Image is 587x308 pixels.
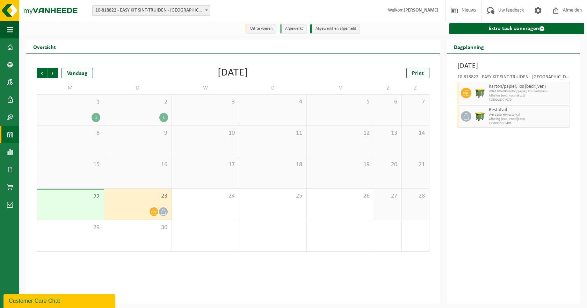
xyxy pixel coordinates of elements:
[412,71,424,76] span: Print
[245,24,276,34] li: Uit te voeren
[108,192,168,200] span: 23
[108,224,168,231] span: 30
[449,23,584,34] a: Extra taak aanvragen
[175,129,235,137] span: 10
[489,107,567,113] span: Restafval
[159,113,168,122] div: 1
[404,8,439,13] strong: [PERSON_NAME]
[489,84,567,89] span: Karton/papier, los (bedrijven)
[3,293,117,308] iframe: chat widget
[61,68,93,78] div: Vandaag
[378,98,398,106] span: 6
[104,82,172,94] td: D
[280,24,307,34] li: Afgewerkt
[475,88,485,98] img: WB-1100-HPE-GN-51
[489,121,567,126] span: T250002775401
[307,82,374,94] td: V
[37,68,47,78] span: Vorige
[405,98,426,106] span: 7
[402,82,429,94] td: Z
[457,61,570,71] h3: [DATE]
[243,129,303,137] span: 11
[108,129,168,137] span: 9
[378,192,398,200] span: 27
[475,111,485,122] img: WB-1100-HPE-GN-51
[175,98,235,106] span: 3
[447,40,491,53] h2: Dagplanning
[310,192,370,200] span: 26
[406,68,429,78] a: Print
[489,94,567,98] span: Afhaling (excl. voorrijkost)
[41,98,100,106] span: 1
[41,129,100,137] span: 8
[108,161,168,169] span: 16
[405,161,426,169] span: 21
[378,161,398,169] span: 20
[92,113,100,122] div: 1
[175,192,235,200] span: 24
[175,161,235,169] span: 17
[405,192,426,200] span: 28
[26,40,63,53] h2: Overzicht
[92,5,210,16] span: 10-818822 - EASY KIT SINT-TRUIDEN - SINT-TRUIDEN
[239,82,307,94] td: D
[37,82,104,94] td: M
[489,117,567,121] span: Afhaling (excl. voorrijkost)
[41,193,100,201] span: 22
[41,224,100,231] span: 29
[310,161,370,169] span: 19
[405,129,426,137] span: 14
[310,24,360,34] li: Afgewerkt en afgemeld
[489,98,567,102] span: T250002774070
[378,129,398,137] span: 13
[93,6,210,15] span: 10-818822 - EASY KIT SINT-TRUIDEN - SINT-TRUIDEN
[489,89,567,94] span: WB-1100-HP karton/papier, los (bedrijven)
[218,68,248,78] div: [DATE]
[243,161,303,169] span: 18
[243,98,303,106] span: 4
[41,161,100,169] span: 15
[243,192,303,200] span: 25
[172,82,239,94] td: W
[489,113,567,117] span: WB-1100-HP restafval
[48,68,58,78] span: Volgende
[310,129,370,137] span: 12
[310,98,370,106] span: 5
[457,75,570,82] div: 10-818822 - EASY KIT SINT-TRUIDEN - [GEOGRAPHIC_DATA]
[108,98,168,106] span: 2
[374,82,402,94] td: Z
